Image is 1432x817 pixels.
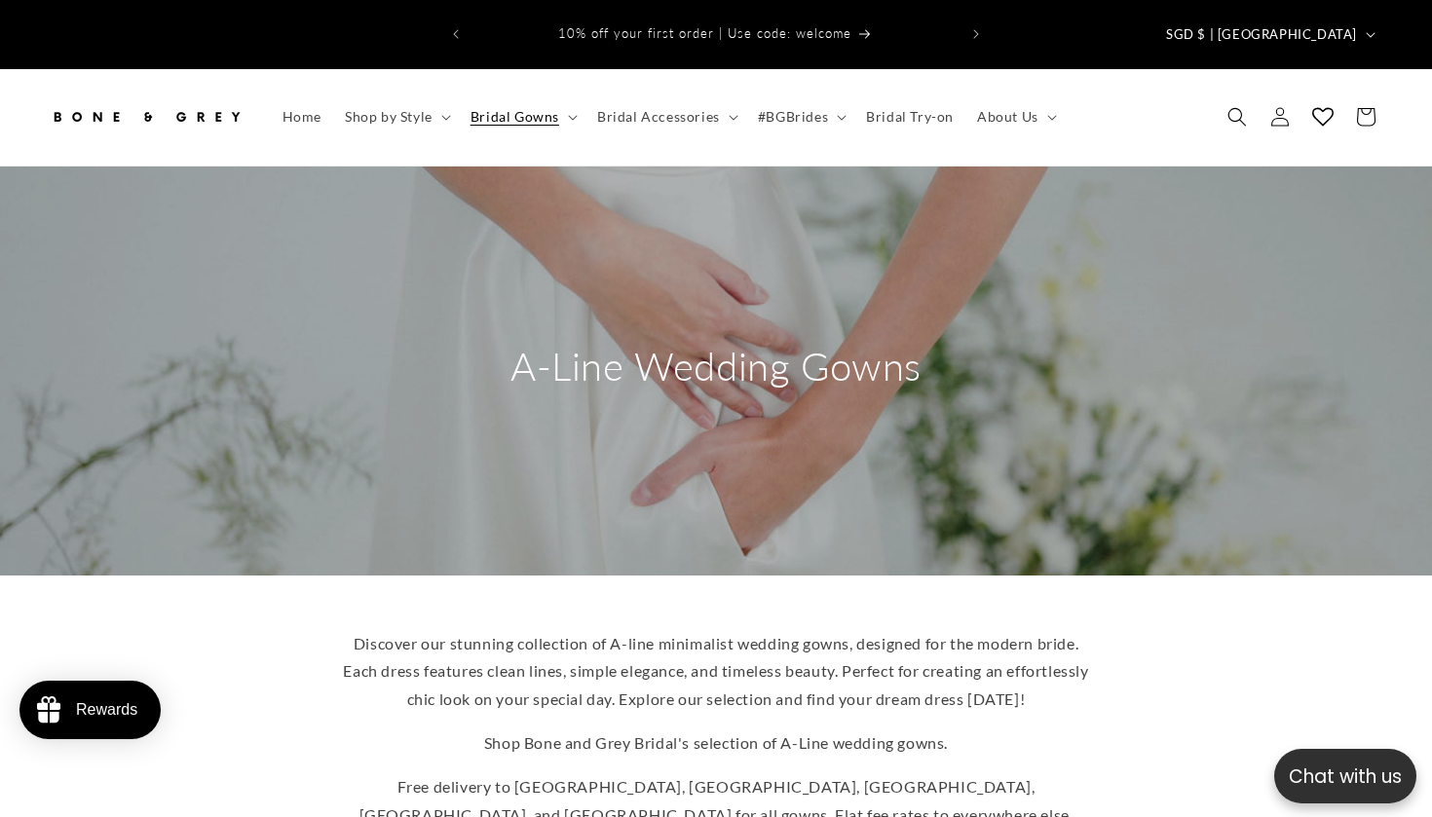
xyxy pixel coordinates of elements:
[955,16,998,53] button: Next announcement
[758,108,828,126] span: #BGBrides
[336,729,1096,758] p: Shop Bone and Grey Bridal's selection of A-Line wedding gowns.
[1274,762,1416,791] p: Chat with us
[49,95,244,138] img: Bone and Grey Bridal
[76,701,137,719] div: Rewards
[977,108,1038,126] span: About Us
[459,96,585,137] summary: Bridal Gowns
[854,96,965,137] a: Bridal Try-on
[1154,16,1383,53] button: SGD $ | [GEOGRAPHIC_DATA]
[866,108,954,126] span: Bridal Try-on
[597,108,720,126] span: Bridal Accessories
[965,96,1065,137] summary: About Us
[42,89,251,146] a: Bone and Grey Bridal
[471,108,559,126] span: Bridal Gowns
[283,108,321,126] span: Home
[1274,749,1416,803] button: Open chatbox
[1216,95,1259,138] summary: Search
[746,96,854,137] summary: #BGBrides
[585,96,746,137] summary: Bridal Accessories
[558,25,851,41] span: 10% off your first order | Use code: welcome
[271,96,333,137] a: Home
[336,630,1096,714] p: Discover our stunning collection of A-line minimalist wedding gowns, designed for the modern brid...
[1166,25,1357,45] span: SGD $ | [GEOGRAPHIC_DATA]
[333,96,459,137] summary: Shop by Style
[510,341,922,391] h2: A-Line Wedding Gowns
[434,16,477,53] button: Previous announcement
[345,108,433,126] span: Shop by Style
